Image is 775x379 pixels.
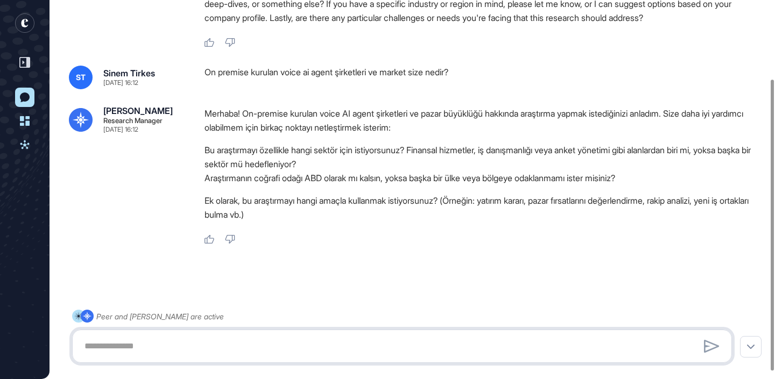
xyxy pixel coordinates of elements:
span: ST [76,73,86,82]
li: Araştırmanın coğrafi odağı ABD olarak mı kalsın, yoksa başka bir ülke veya bölgeye odaklanmamı is... [205,171,764,185]
li: Bu araştırmayı özellikle hangi sektör için istiyorsunuz? Finansal hizmetler, iş danışmanlığı veya... [205,143,764,171]
div: Sinem Tirkes [103,69,155,77]
p: Merhaba! On-premise kurulan voice AI agent şirketleri ve pazar büyüklüğü hakkında araştırma yapma... [205,106,764,134]
div: entrapeer-logo [15,13,34,33]
div: [PERSON_NAME] [103,106,173,115]
p: Ek olarak, bu araştırmayı hangi amaçla kullanmak istiyorsunuz? (Örneğin: yatırım kararı, pazar fı... [205,194,764,221]
div: Peer and [PERSON_NAME] are active [96,310,224,323]
div: On premise kurulan voice ai agent şirketleri ve market size nedir? [205,66,764,89]
div: [DATE] 16:12 [103,126,138,133]
div: [DATE] 16:12 [103,80,138,86]
div: Research Manager [103,117,163,124]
